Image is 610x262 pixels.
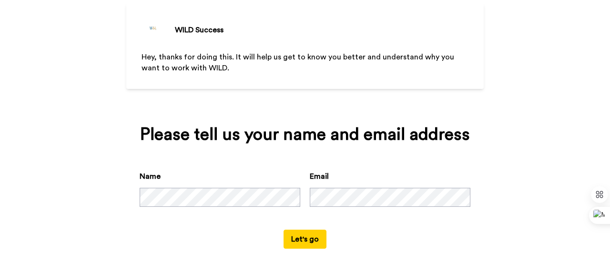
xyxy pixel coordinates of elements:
div: WILD Success [175,24,224,36]
div: Please tell us your name and email address [140,125,470,144]
label: Name [140,171,161,182]
label: Email [310,171,329,182]
span: Hey, thanks for doing this. It will help us get to know you better and understand why you want to... [142,53,456,72]
button: Let's go [284,230,326,249]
